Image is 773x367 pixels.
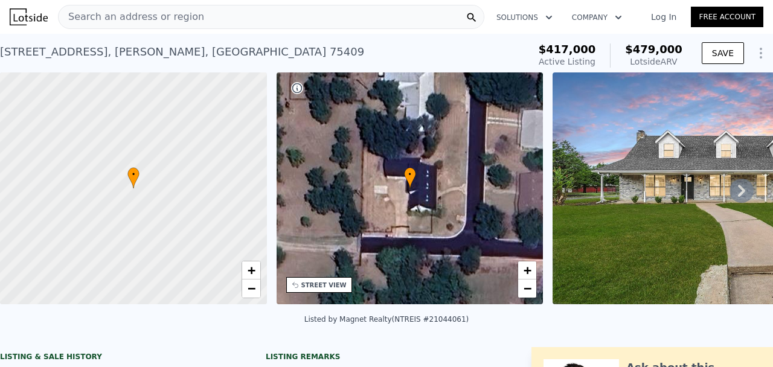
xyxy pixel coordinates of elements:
button: Show Options [749,41,773,65]
a: Log In [637,11,691,23]
a: Zoom out [242,279,260,298]
span: Search an address or region [59,10,204,24]
span: − [247,281,255,296]
div: • [127,167,140,188]
a: Zoom in [518,261,536,279]
span: + [524,263,531,278]
span: − [524,281,531,296]
span: Active Listing [539,57,595,66]
div: Lotside ARV [625,56,682,68]
span: • [404,169,416,180]
img: Lotside [10,8,48,25]
span: $417,000 [539,43,596,56]
button: SAVE [702,42,744,64]
span: $479,000 [625,43,682,56]
div: Listing remarks [266,352,507,362]
a: Zoom out [518,279,536,298]
a: Free Account [691,7,763,27]
a: Zoom in [242,261,260,279]
span: • [127,169,140,180]
span: + [247,263,255,278]
button: Company [562,7,632,28]
button: Solutions [487,7,562,28]
div: STREET VIEW [301,281,347,290]
div: Listed by Magnet Realty (NTREIS #21044061) [304,315,469,324]
div: • [404,167,416,188]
